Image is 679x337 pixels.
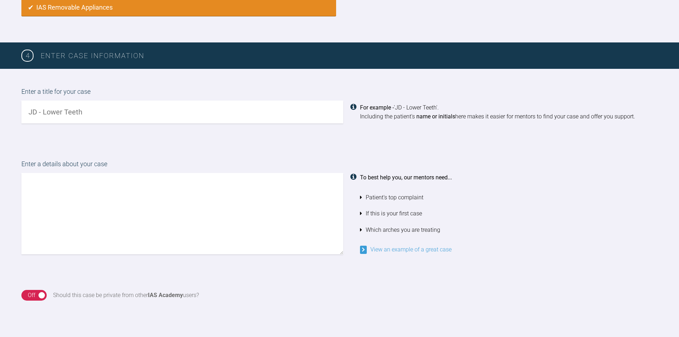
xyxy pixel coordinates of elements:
strong: IAS Academy [148,292,183,298]
h3: Enter case information [41,50,658,61]
strong: For example - [360,104,394,111]
label: Enter a details about your case [21,159,658,173]
span: 4 [21,50,34,62]
input: JD - Lower Teeth [21,101,343,123]
li: If this is your first case [360,205,658,222]
strong: name or initials [416,113,455,120]
li: Patient's top complaint [360,189,658,206]
div: 'JD - Lower Teeth'. Including the patient's here makes it easier for mentors to find your case an... [360,103,658,121]
li: Which arches you are treating [360,222,658,238]
label: Enter a title for your case [21,87,658,101]
div: Should this case be private from other users? [53,291,199,300]
a: View an example of a great case [360,246,452,253]
div: Off [28,291,35,300]
strong: To best help you, our mentors need... [360,174,452,181]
